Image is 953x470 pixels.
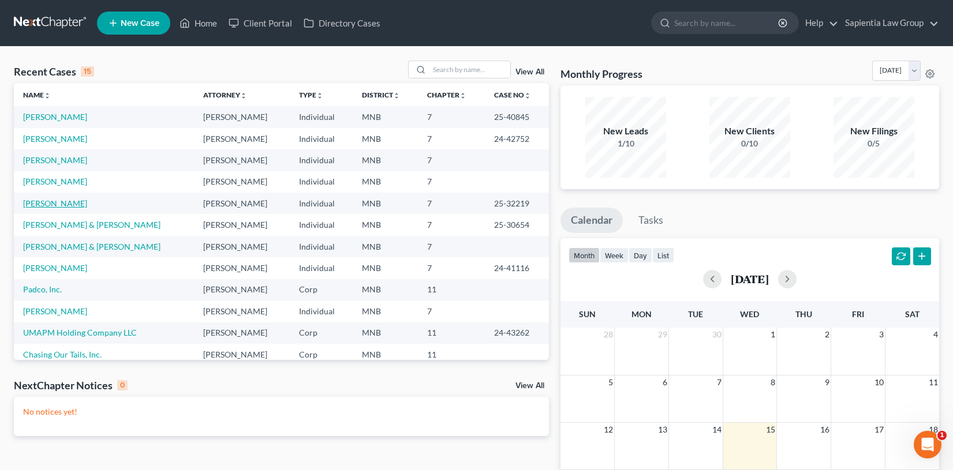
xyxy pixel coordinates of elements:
[223,13,298,33] a: Client Portal
[928,423,939,437] span: 18
[459,92,466,99] i: unfold_more
[824,375,831,389] span: 9
[418,149,485,171] td: 7
[44,92,51,99] i: unfold_more
[362,91,400,99] a: Districtunfold_more
[905,309,920,319] span: Sat
[662,375,668,389] span: 6
[873,375,885,389] span: 10
[603,423,614,437] span: 12
[353,149,418,171] td: MNB
[393,92,400,99] i: unfold_more
[23,176,87,186] a: [PERSON_NAME]
[731,273,769,285] h2: [DATE]
[174,13,223,33] a: Home
[485,128,549,149] td: 24-42752
[674,12,780,33] input: Search by name...
[353,322,418,344] td: MNB
[353,171,418,193] td: MNB
[769,375,776,389] span: 8
[194,193,289,214] td: [PERSON_NAME]
[418,214,485,235] td: 7
[316,92,323,99] i: unfold_more
[23,91,51,99] a: Nameunfold_more
[485,322,549,344] td: 24-43262
[23,406,540,418] p: No notices yet!
[194,149,289,171] td: [PERSON_NAME]
[290,279,353,300] td: Corp
[711,328,723,341] span: 30
[485,257,549,279] td: 24-41116
[290,300,353,322] td: Individual
[194,171,289,193] td: [PERSON_NAME]
[515,382,544,390] a: View All
[290,214,353,235] td: Individual
[14,65,94,78] div: Recent Cases
[709,138,790,149] div: 0/10
[799,13,838,33] a: Help
[795,309,812,319] span: Thu
[23,220,160,230] a: [PERSON_NAME] & [PERSON_NAME]
[579,309,596,319] span: Sun
[121,19,159,28] span: New Case
[23,155,87,165] a: [PERSON_NAME]
[23,242,160,251] a: [PERSON_NAME] & [PERSON_NAME]
[709,125,790,138] div: New Clients
[240,92,247,99] i: unfold_more
[839,13,939,33] a: Sapientia Law Group
[937,431,947,440] span: 1
[299,91,323,99] a: Typeunfold_more
[600,247,629,263] button: week
[194,344,289,365] td: [PERSON_NAME]
[740,309,759,319] span: Wed
[834,125,914,138] div: New Filings
[688,309,703,319] span: Tue
[485,106,549,127] td: 25-40845
[429,61,510,78] input: Search by name...
[418,279,485,300] td: 11
[418,300,485,322] td: 7
[353,279,418,300] td: MNB
[494,91,531,99] a: Case Nounfold_more
[290,193,353,214] td: Individual
[515,68,544,76] a: View All
[418,128,485,149] td: 7
[290,149,353,171] td: Individual
[878,328,885,341] span: 3
[607,375,614,389] span: 5
[23,263,87,273] a: [PERSON_NAME]
[418,193,485,214] td: 7
[290,106,353,127] td: Individual
[23,198,87,208] a: [PERSON_NAME]
[914,431,941,458] iframe: Intercom live chat
[203,91,247,99] a: Attorneyunfold_more
[657,328,668,341] span: 29
[23,328,137,337] a: UMAPM Holding Company LLC
[298,13,386,33] a: Directory Cases
[418,257,485,279] td: 7
[569,247,600,263] button: month
[873,423,885,437] span: 17
[194,128,289,149] td: [PERSON_NAME]
[418,322,485,344] td: 11
[353,257,418,279] td: MNB
[194,279,289,300] td: [PERSON_NAME]
[353,128,418,149] td: MNB
[194,106,289,127] td: [PERSON_NAME]
[290,236,353,257] td: Individual
[629,247,652,263] button: day
[353,106,418,127] td: MNB
[418,171,485,193] td: 7
[353,300,418,322] td: MNB
[418,106,485,127] td: 7
[657,423,668,437] span: 13
[23,284,62,294] a: Padco, Inc.
[194,236,289,257] td: [PERSON_NAME]
[81,66,94,77] div: 15
[852,309,864,319] span: Fri
[353,193,418,214] td: MNB
[628,208,674,233] a: Tasks
[716,375,723,389] span: 7
[824,328,831,341] span: 2
[23,306,87,316] a: [PERSON_NAME]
